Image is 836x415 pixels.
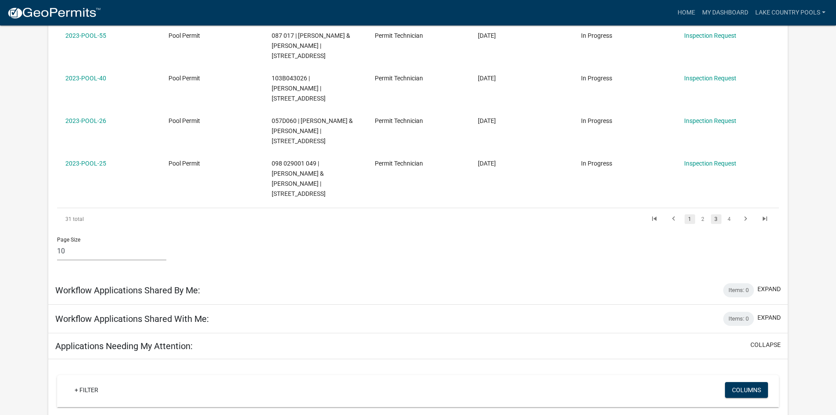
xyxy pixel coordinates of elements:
div: 31 total [57,208,200,230]
span: Permit Technician [375,32,423,39]
span: Pool Permit [169,75,200,82]
button: collapse [750,340,781,350]
span: 103B043026 | Bill Schmitt | 236 EAGLES WAY [272,75,326,102]
a: My Dashboard [699,4,752,21]
h5: Workflow Applications Shared With Me: [55,314,209,324]
a: go to previous page [665,214,682,224]
span: Pool Permit [169,32,200,39]
a: Inspection Request [684,117,736,124]
button: expand [757,313,781,322]
h5: Workflow Applications Shared By Me: [55,285,200,296]
li: page 2 [696,212,710,227]
div: Items: 0 [723,312,754,326]
span: 08/07/2023 [478,75,496,82]
a: go to last page [757,214,773,224]
a: 2023-POOL-25 [65,160,106,167]
a: + Filter [68,382,105,398]
a: 4 [724,214,735,224]
h5: Applications Needing My Attention: [55,341,193,351]
span: 087 017 | FAIN JAMES & TINA BECKHAM-FAIN | 210 DEERFIELD LN [272,32,350,59]
span: Pool Permit [169,117,200,124]
li: page 3 [710,212,723,227]
a: Inspection Request [684,75,736,82]
a: Home [674,4,699,21]
a: 1 [685,214,695,224]
a: go to first page [646,214,663,224]
a: 2023-POOL-26 [65,117,106,124]
button: Columns [725,382,768,398]
li: page 1 [683,212,696,227]
span: 057D060 | ROSKAM MARK & BECKY | 164 LITTLE RIVERVIEW RD [272,117,353,144]
span: Pool Permit [169,160,200,167]
a: 2023-POOL-40 [65,75,106,82]
span: 06/12/2023 [478,117,496,124]
span: 11/21/2023 [478,32,496,39]
span: In Progress [581,117,612,124]
button: expand [757,285,781,294]
a: 2023-POOL-55 [65,32,106,39]
a: 2 [698,214,708,224]
span: Permit Technician [375,75,423,82]
span: In Progress [581,75,612,82]
span: 06/01/2023 [478,160,496,167]
span: In Progress [581,32,612,39]
span: In Progress [581,160,612,167]
a: Inspection Request [684,32,736,39]
span: 098 029001 049 | WINTON JAMES B & KIMBERLY P | 127 HARMONY BAY DR [272,160,326,197]
a: go to next page [737,214,754,224]
li: page 4 [723,212,736,227]
a: Lake Country Pools [752,4,829,21]
div: Items: 0 [723,283,754,297]
a: Inspection Request [684,160,736,167]
a: 3 [711,214,721,224]
span: Permit Technician [375,160,423,167]
span: Permit Technician [375,117,423,124]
